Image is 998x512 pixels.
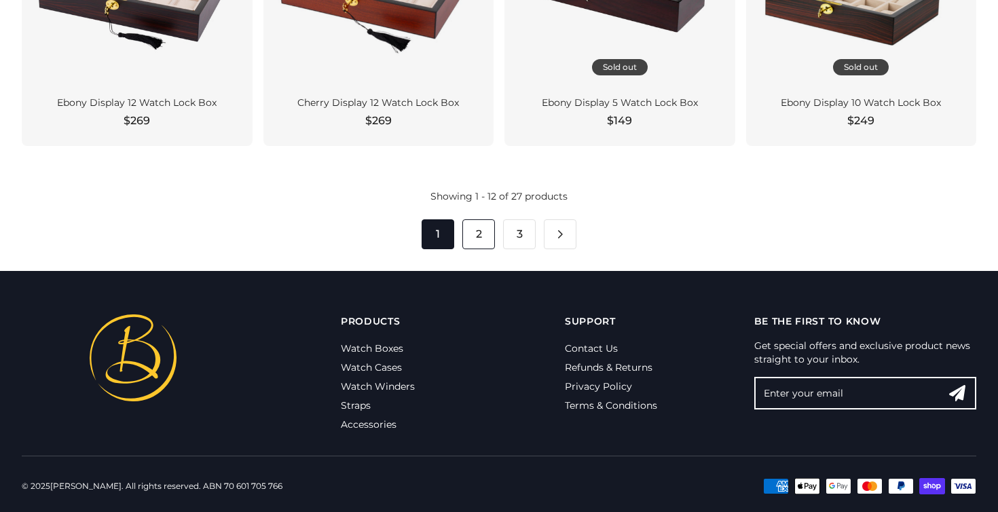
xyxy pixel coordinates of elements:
a: Privacy Policy [565,380,632,392]
a: Refunds & Returns [565,361,652,373]
div: Cherry Display 12 Watch Lock Box [280,97,478,109]
p: Support [565,314,657,328]
a: Accessories [341,418,396,431]
div: Showing 1 - 12 of 27 products [22,189,976,203]
a: Watch Boxes [341,342,403,354]
nav: Pagination [422,219,576,249]
span: 1 [422,219,454,249]
div: © 2025 . All rights reserved. ABN 70 601 705 766 [22,481,282,492]
button: Search [938,377,976,409]
a: Watch Winders [341,380,415,392]
input: Enter your email [754,377,977,409]
p: Products [341,314,415,328]
a: [PERSON_NAME] [50,481,122,491]
a: Straps [341,399,371,412]
a: 3 [503,219,536,249]
p: Be the first to know [754,314,977,328]
div: Ebony Display 10 Watch Lock Box [762,97,961,109]
div: Ebony Display 5 Watch Lock Box [521,97,719,109]
a: Watch Cases [341,361,402,373]
a: Terms & Conditions [565,399,657,412]
span: $249 [847,113,874,129]
span: $269 [365,113,392,129]
a: 2 [462,219,495,249]
span: $149 [607,113,632,129]
a: Contact Us [565,342,618,354]
p: Get special offers and exclusive product news straight to your inbox. [754,339,977,366]
div: Ebony Display 12 Watch Lock Box [38,97,236,109]
span: $269 [124,113,150,129]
